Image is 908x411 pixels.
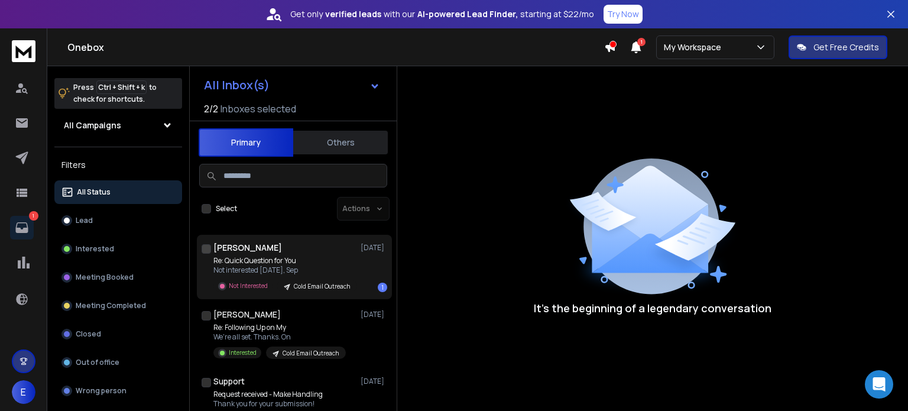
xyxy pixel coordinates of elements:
p: Interested [76,244,114,254]
button: Try Now [604,5,643,24]
button: Primary [199,128,293,157]
p: Cold Email Outreach [294,282,350,291]
button: Meeting Completed [54,294,182,318]
span: Ctrl + Shift + k [96,80,147,94]
button: Out of office [54,351,182,374]
p: Press to check for shortcuts. [73,82,157,105]
p: Request received - Make Handling [213,390,355,399]
p: Meeting Booked [76,273,134,282]
p: Thank you for your submission! [213,399,355,409]
p: Meeting Completed [76,301,146,310]
button: Others [293,130,388,156]
p: Re: Quick Question for You [213,256,355,266]
button: Wrong person [54,379,182,403]
button: All Inbox(s) [194,73,390,97]
button: Lead [54,209,182,232]
h1: All Inbox(s) [204,79,270,91]
img: logo [12,40,35,62]
label: Select [216,204,237,213]
strong: AI-powered Lead Finder, [417,8,518,20]
p: [DATE] [361,243,387,253]
p: Wrong person [76,386,127,396]
p: Not Interested [229,281,268,290]
span: 2 / 2 [204,102,218,116]
button: E [12,380,35,404]
h1: Onebox [67,40,604,54]
p: Not interested [DATE], Sep [213,266,355,275]
h1: [PERSON_NAME] [213,309,281,321]
h1: All Campaigns [64,119,121,131]
button: Closed [54,322,182,346]
button: All Campaigns [54,114,182,137]
strong: verified leads [325,8,381,20]
button: Get Free Credits [789,35,887,59]
p: It’s the beginning of a legendary conversation [534,300,771,316]
p: We're all set. Thanks. On [213,332,346,342]
p: All Status [77,187,111,197]
a: 1 [10,216,34,240]
p: Out of office [76,358,119,367]
h3: Inboxes selected [220,102,296,116]
p: [DATE] [361,377,387,386]
p: Get Free Credits [813,41,879,53]
p: Try Now [607,8,639,20]
span: 1 [637,38,646,46]
h3: Filters [54,157,182,173]
div: Open Intercom Messenger [865,370,893,399]
h1: [PERSON_NAME] [213,242,282,254]
p: Lead [76,216,93,225]
p: Get only with our starting at $22/mo [290,8,594,20]
p: 1 [29,211,38,221]
p: Cold Email Outreach [283,349,339,358]
button: All Status [54,180,182,204]
p: [DATE] [361,310,387,319]
button: Interested [54,237,182,261]
p: Re: Following Up on My [213,323,346,332]
div: 1 [378,283,387,292]
h1: Support [213,376,245,387]
p: My Workspace [664,41,726,53]
p: Interested [229,348,257,357]
p: Closed [76,329,101,339]
button: Meeting Booked [54,266,182,289]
